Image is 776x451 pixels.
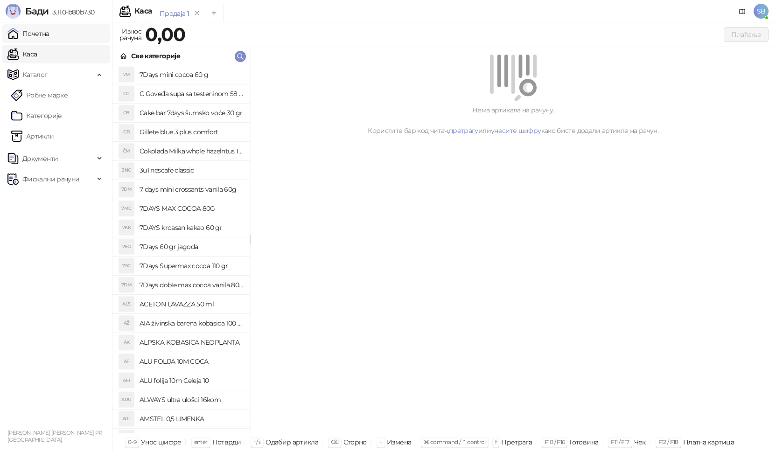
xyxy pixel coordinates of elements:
div: Сторно [343,436,367,448]
h4: Gillete blue 3 plus comfort [140,125,244,139]
a: Робне марке [11,86,68,104]
div: AK [119,335,134,350]
div: AŽ [119,316,134,331]
div: AF [119,354,134,369]
div: AF1 [119,373,134,388]
button: Плаћање [724,27,769,42]
h4: ALPSKA KOBASICA NEOPLANTA [140,335,244,350]
h4: AQUA VIVA 1.5 KNJAZ-/6/----------------- [140,430,244,445]
span: ⌫ [331,438,338,445]
strong: 0,00 [145,23,185,46]
div: Измена [387,436,411,448]
span: ⌘ command / ⌃ control [424,438,486,445]
div: Износ рачуна [118,25,143,44]
h4: ALWAYS ultra ulošci 16kom [140,392,244,407]
span: Бади [25,6,49,17]
span: f [495,438,496,445]
div: A0L [119,411,134,426]
small: [PERSON_NAME] [PERSON_NAME] PR [GEOGRAPHIC_DATA] [7,430,102,443]
h4: ACETON LAVAZZA 50 ml [140,297,244,312]
div: Каса [134,7,152,15]
div: 7KK [119,220,134,235]
h4: ALU FOLIJA 10M COCA [140,354,244,369]
div: CG [119,86,134,101]
span: F11 / F17 [611,438,629,445]
h4: 7Days Supermax cocoa 110 gr [140,258,244,273]
img: Logo [6,4,21,19]
h4: ALU folija 10m Celeja 10 [140,373,244,388]
div: GB [119,125,134,139]
a: Категорије [11,106,62,125]
button: remove [191,9,203,17]
span: Каталог [22,65,48,84]
h4: Cake bar 7days šumsko voće 30 gr [140,105,244,120]
h4: 7DAYS kroasan kakao 60 gr [140,220,244,235]
h4: Čokolada Milka whole hazelntus 100 gr [140,144,244,159]
h4: 3u1 nescafe classic [140,163,244,178]
div: 7DM [119,278,134,292]
div: Нема артикала на рачуну. Користите бар код читач, или како бисте додали артикле на рачун. [261,105,765,136]
a: претрагу [449,126,478,135]
span: enter [194,438,208,445]
div: 76G [119,239,134,254]
div: ČM [119,144,134,159]
div: 7MC [119,201,134,216]
div: Платна картица [683,436,734,448]
h4: AIA živinska barena kobasica 100 gr [140,316,244,331]
div: Готовина [569,436,598,448]
div: 7SC [119,258,134,273]
a: унесите шифру [491,126,541,135]
div: Унос шифре [141,436,182,448]
span: F10 / F16 [545,438,565,445]
h4: 7 days mini crossants vanila 60g [140,182,244,197]
h4: 7Days doble max cocoa vanila 80 gr [140,278,244,292]
a: Почетна [7,24,49,43]
h4: AMSTEL 0,5 LIMENKA [140,411,244,426]
div: Све категорије [131,51,180,61]
div: CB [119,105,134,120]
h4: 7Days mini cocoa 60 g [140,67,244,82]
h4: 7Days 60 gr jagoda [140,239,244,254]
div: Потврди [212,436,241,448]
span: ↑/↓ [253,438,261,445]
div: 7DM [119,182,134,197]
span: F12 / F18 [658,438,678,445]
div: AV1 [119,430,134,445]
h4: 7DAYS MAX COCOA 80G [140,201,244,216]
a: Каса [7,45,37,63]
div: Чек [634,436,646,448]
button: Add tab [205,4,224,22]
div: 3NC [119,163,134,178]
span: Документи [22,149,58,168]
span: SB [754,4,769,19]
span: 0-9 [128,438,136,445]
div: AL5 [119,297,134,312]
div: Продаја 1 [160,8,189,19]
a: Документација [735,4,750,19]
span: + [379,438,382,445]
h4: C Goveđa supa sa testeninom 58 grama [140,86,244,101]
span: 3.11.0-b80b730 [49,8,94,16]
div: 7M [119,67,134,82]
div: Одабир артикла [266,436,318,448]
div: Претрага [501,436,532,448]
span: Фискални рачуни [22,170,79,188]
a: ArtikliАртикли [11,127,54,146]
div: AUU [119,392,134,407]
div: grid [112,65,252,433]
